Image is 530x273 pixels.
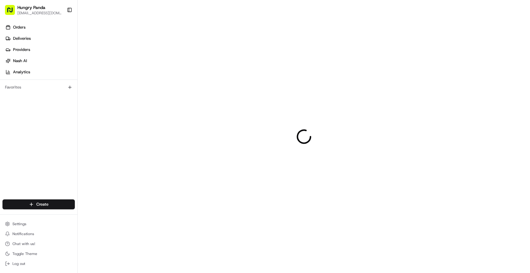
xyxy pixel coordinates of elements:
[17,4,45,11] button: Hungry Panda
[12,241,35,246] span: Chat with us!
[2,45,77,55] a: Providers
[36,202,48,207] span: Create
[2,249,75,258] button: Toggle Theme
[2,2,64,17] button: Hungry Panda[EMAIL_ADDRESS][DOMAIN_NAME]
[17,11,62,16] button: [EMAIL_ADDRESS][DOMAIN_NAME]
[2,239,75,248] button: Chat with us!
[2,22,77,32] a: Orders
[13,25,25,30] span: Orders
[2,220,75,228] button: Settings
[2,259,75,268] button: Log out
[12,261,25,266] span: Log out
[2,67,77,77] a: Analytics
[2,199,75,209] button: Create
[13,47,30,52] span: Providers
[2,56,77,66] a: Nash AI
[13,69,30,75] span: Analytics
[13,36,31,41] span: Deliveries
[13,58,27,64] span: Nash AI
[12,231,34,236] span: Notifications
[2,34,77,43] a: Deliveries
[2,82,75,92] div: Favorites
[12,251,37,256] span: Toggle Theme
[2,230,75,238] button: Notifications
[12,221,26,226] span: Settings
